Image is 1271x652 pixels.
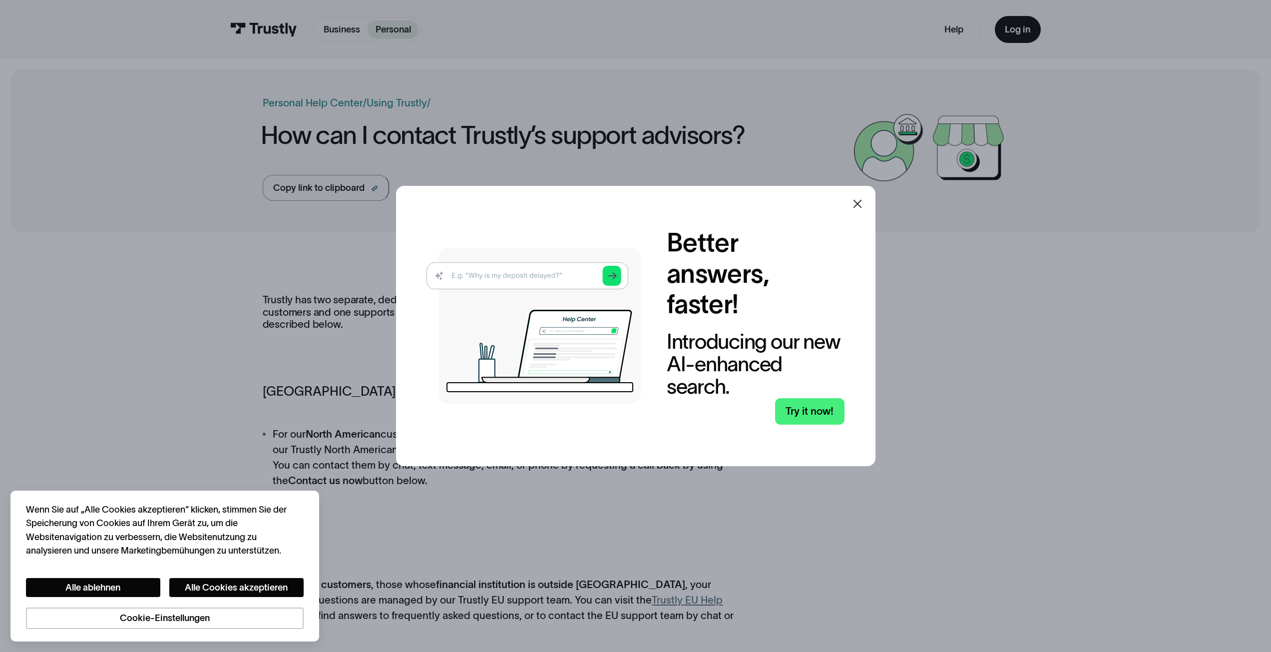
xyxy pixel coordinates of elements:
h2: Better answers, faster! [667,227,845,320]
button: Cookie-Einstellungen [26,608,304,629]
div: Wenn Sie auf „Alle Cookies akzeptieren“ klicken, stimmen Sie der Speicherung von Cookies auf Ihre... [26,503,304,557]
div: Cookie banner [10,491,319,642]
a: Try it now! [775,398,845,425]
div: Datenschutz [26,503,304,629]
div: Introducing our new AI-enhanced search. [667,330,845,398]
button: Alle Cookies akzeptieren [169,578,304,598]
button: Alle ablehnen [26,578,160,598]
